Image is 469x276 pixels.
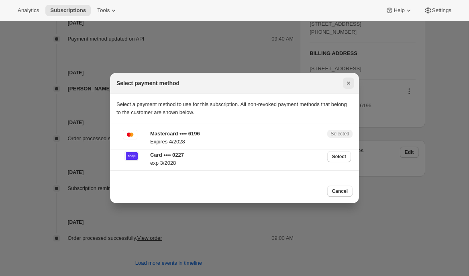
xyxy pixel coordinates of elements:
[332,153,346,160] span: Select
[327,186,353,197] button: Cancel
[13,5,44,16] button: Analytics
[92,5,122,16] button: Tools
[381,5,417,16] button: Help
[150,151,322,159] p: Card •••• 0227
[432,7,451,14] span: Settings
[150,159,322,167] p: exp 3/2028
[332,188,348,194] span: Cancel
[18,7,39,14] span: Analytics
[50,7,86,14] span: Subscriptions
[330,131,349,137] span: Selected
[343,78,354,89] button: Close
[327,151,351,162] button: Select
[419,5,456,16] button: Settings
[116,100,353,117] p: Select a payment method to use for this subscription. All non-revoked payment methods that belong...
[97,7,110,14] span: Tools
[116,79,179,87] h2: Select payment method
[150,138,322,146] p: Expires 4/2028
[45,5,91,16] button: Subscriptions
[150,130,322,138] p: Mastercard •••• 6196
[394,7,404,14] span: Help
